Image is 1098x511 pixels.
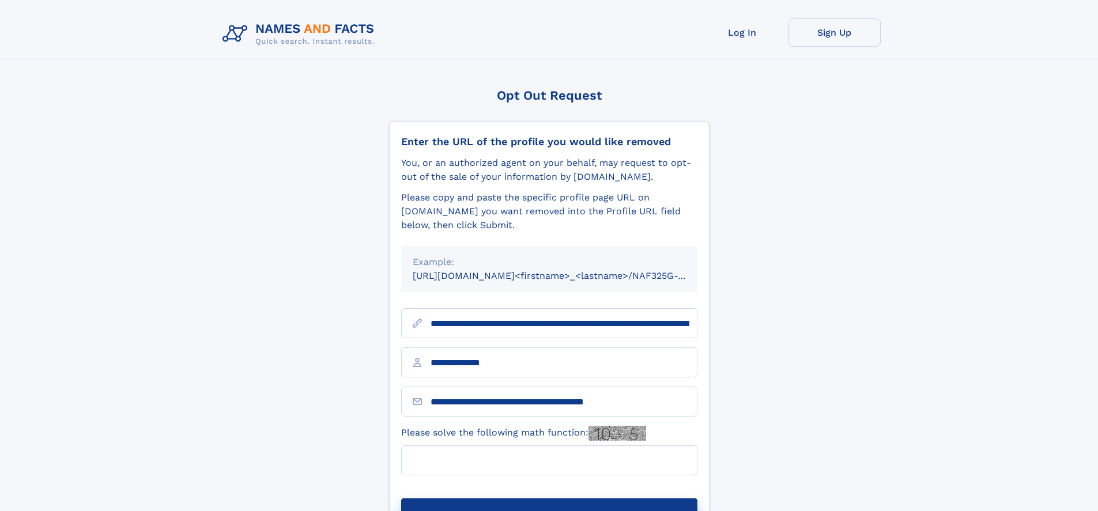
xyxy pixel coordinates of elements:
[696,18,788,47] a: Log In
[401,156,697,184] div: You, or an authorized agent on your behalf, may request to opt-out of the sale of your informatio...
[788,18,881,47] a: Sign Up
[401,135,697,148] div: Enter the URL of the profile you would like removed
[401,426,646,441] label: Please solve the following math function:
[218,18,384,50] img: Logo Names and Facts
[413,270,719,281] small: [URL][DOMAIN_NAME]<firstname>_<lastname>/NAF325G-xxxxxxxx
[389,88,710,103] div: Opt Out Request
[401,191,697,232] div: Please copy and paste the specific profile page URL on [DOMAIN_NAME] you want removed into the Pr...
[413,255,686,269] div: Example:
